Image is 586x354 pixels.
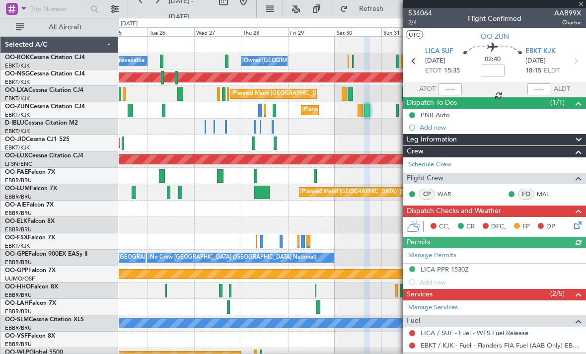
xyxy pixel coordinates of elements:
span: Dispatch To-Dos [407,97,457,109]
button: Refresh [335,1,395,17]
a: EBBR/BRU [5,259,32,266]
span: ALDT [554,84,570,94]
a: Schedule Crew [408,160,451,170]
span: OO-JID [5,137,26,142]
a: EBKT/KJK [5,242,30,250]
a: EBKT/KJK [5,111,30,119]
span: OO-SLM [5,317,29,323]
a: OO-VSFFalcon 8X [5,333,55,339]
a: OO-HHOFalcon 8X [5,284,58,290]
a: MAL [537,190,559,199]
a: OO-LUMFalcon 7X [5,186,57,192]
span: OO-LUM [5,186,30,192]
div: Mon 25 [101,27,147,36]
span: 2/4 [408,18,432,27]
div: Owner [GEOGRAPHIC_DATA]-[GEOGRAPHIC_DATA] [244,54,378,69]
span: OO-HHO [5,284,31,290]
span: 15:35 [444,66,460,76]
button: All Aircraft [11,19,108,35]
a: LICA / SUF - Fuel - WFS Fuel Release [421,329,528,337]
span: LICA SUF [425,47,453,57]
div: Planned Maint [GEOGRAPHIC_DATA] ([GEOGRAPHIC_DATA] National) [233,86,413,101]
span: Leg Information [407,134,457,145]
span: OO-LUX [5,153,28,159]
span: CR [466,222,475,232]
span: FP [522,222,530,232]
a: EBKT/KJK [5,62,30,70]
a: EBKT / KJK - Fuel - Flanders FIA Fuel (AAB Only) EBKT / KJK [421,341,581,350]
div: Thu 28 [241,27,288,36]
a: EBBR/BRU [5,177,32,184]
a: OO-JIDCessna CJ1 525 [5,137,70,142]
span: Flight Crew [407,173,443,184]
div: CP [419,189,435,200]
a: EBKT/KJK [5,95,30,102]
span: D-IBLU [5,120,24,126]
div: FO [518,189,534,200]
a: Manage Services [408,303,458,313]
div: Planned Maint [GEOGRAPHIC_DATA] ([GEOGRAPHIC_DATA] National) [302,185,482,200]
a: D-IBLUCessna Citation M2 [5,120,78,126]
a: EBBR/BRU [5,226,32,233]
a: OO-ZUNCessna Citation CJ4 [5,104,85,110]
div: [DATE] [121,20,138,28]
a: LFSN/ENC [5,160,32,168]
div: PNR Auto [421,111,450,119]
span: Charter [554,18,581,27]
span: DFC, [491,222,506,232]
div: No Crew [GEOGRAPHIC_DATA] ([GEOGRAPHIC_DATA] National) [150,250,316,265]
span: OO-FAE [5,169,28,175]
span: OO-VSF [5,333,28,339]
span: OO-GPP [5,268,28,274]
div: Planned Maint Kortrijk-[GEOGRAPHIC_DATA] [304,103,420,118]
a: EBBR/BRU [5,193,32,201]
a: OO-NSGCessna Citation CJ4 [5,71,85,77]
div: Wed 27 [194,27,241,36]
a: OO-GPEFalcon 900EX EASy II [5,251,87,257]
span: EBKT KJK [525,47,556,57]
a: UUMO/OSF [5,275,35,283]
a: OO-ROKCessna Citation CJ4 [5,55,85,61]
div: Flight Confirmed [468,13,521,24]
span: Crew [407,146,424,157]
a: EBBR/BRU [5,341,32,348]
a: EBBR/BRU [5,210,32,217]
span: AAB99X [554,8,581,18]
span: Dispatch Checks and Weather [407,206,501,217]
span: OO-ZUN [481,31,509,42]
span: OO-ZUN [5,104,30,110]
span: OO-NSG [5,71,30,77]
a: EBBR/BRU [5,291,32,299]
span: [DATE] [425,56,445,66]
span: (1/1) [550,97,565,108]
input: Trip Number [30,1,87,16]
a: EBKT/KJK [5,144,30,151]
span: OO-FSX [5,235,28,241]
span: 534064 [408,8,432,18]
span: OO-AIE [5,202,26,208]
span: OO-ROK [5,55,30,61]
div: A/C Unavailable [103,54,145,69]
a: EBKT/KJK [5,78,30,86]
div: Add new [420,123,581,132]
span: OO-LXA [5,87,28,93]
span: DP [546,222,555,232]
button: UTC [406,30,423,39]
div: Sun 31 [381,27,428,36]
span: Services [407,289,433,300]
a: OO-ELKFalcon 8X [5,218,55,224]
span: OO-ELK [5,218,27,224]
span: OO-GPE [5,251,28,257]
span: [DATE] [525,56,546,66]
span: 18:15 [525,66,541,76]
a: OO-GPPFalcon 7X [5,268,56,274]
span: 02:40 [485,55,501,65]
div: Sat 30 [335,27,381,36]
a: OO-LAHFalcon 7X [5,300,56,306]
a: OO-FAEFalcon 7X [5,169,55,175]
span: CC, [439,222,450,232]
a: EBBR/BRU [5,308,32,315]
div: Tue 26 [147,27,194,36]
span: ELDT [544,66,560,76]
a: OO-AIEFalcon 7X [5,202,54,208]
